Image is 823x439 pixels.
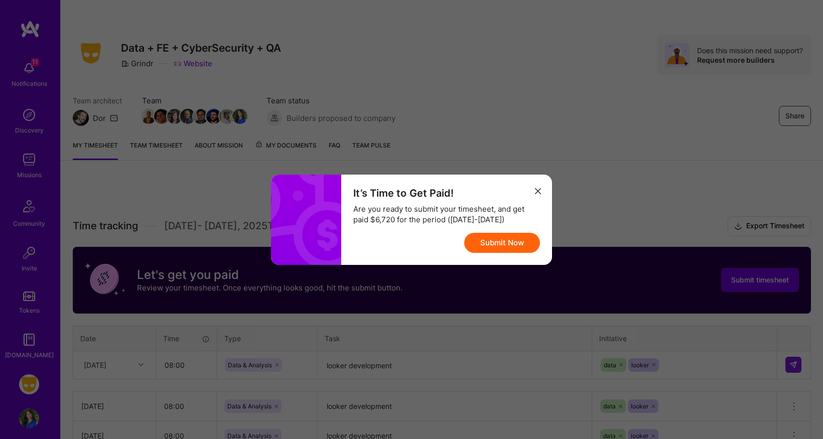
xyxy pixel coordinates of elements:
[535,188,541,194] i: icon Close
[271,175,552,265] div: modal
[464,233,540,253] button: Submit Now
[353,204,540,225] div: Are you ready to submit your timesheet, and get paid $6,720 for the period ([DATE]-[DATE])
[266,167,364,265] i: icon Money
[353,187,540,200] div: It’s Time to Get Paid!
